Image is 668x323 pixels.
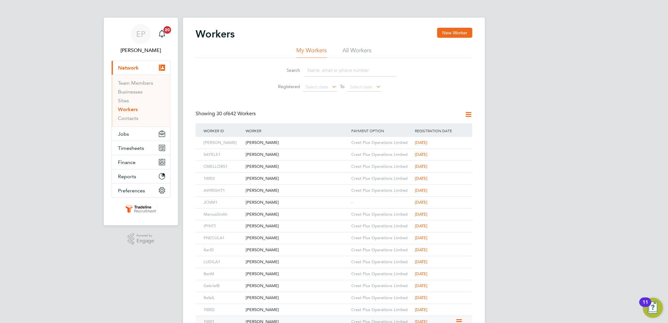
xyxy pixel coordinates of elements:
div: Crest Plus Operations Limited [350,220,413,232]
nav: Main navigation [104,18,178,225]
div: Crest Plus Operations Limited [350,244,413,256]
a: Sites [118,98,129,104]
span: Preferences [118,188,145,194]
button: Jobs [112,127,170,141]
span: [DATE] [415,247,427,252]
div: Crest Plus Operations Limited [350,304,413,316]
div: [PERSON_NAME] [244,161,350,173]
a: IPINT1[PERSON_NAME]Crest Plus Operations Limited[DATE] [202,220,466,225]
div: [PERSON_NAME] [244,137,350,149]
span: Timesheets [118,145,144,151]
button: Finance [112,155,170,169]
span: 20 [164,26,171,34]
button: Reports [112,169,170,183]
span: Jobs [118,131,129,137]
div: [PERSON_NAME] [244,244,350,256]
span: Finance [118,159,136,165]
div: Crest Plus Operations Limited [350,161,413,173]
span: To [338,82,346,91]
div: Crest Plus Operations Limited [350,209,413,220]
span: Powered by [136,233,154,238]
span: Select date [305,84,328,90]
label: Registered [272,84,300,89]
span: [DATE] [415,259,427,264]
span: [DATE] [415,200,427,205]
div: IPINT1 [202,220,244,232]
a: AWRIGHT1[PERSON_NAME]Crest Plus Operations Limited[DATE] [202,184,466,190]
div: Network [112,75,170,127]
span: [DATE] [415,283,427,288]
a: Businesses [118,89,142,95]
a: Team Members [118,80,153,86]
a: GabrielB[PERSON_NAME]Crest Plus Operations Limited[DATE] [202,280,466,285]
div: Crest Plus Operations Limited [350,185,413,196]
div: Crest Plus Operations Limited [350,173,413,184]
h2: Workers [196,28,235,40]
a: 10002[PERSON_NAME]Crest Plus Operations Limited[DATE] [202,304,466,309]
div: [PERSON_NAME] [244,232,350,244]
span: [DATE] [415,164,427,169]
div: [PERSON_NAME] [244,220,350,232]
span: [DATE] [415,295,427,300]
span: Reports [118,173,136,179]
div: [PERSON_NAME] [244,209,350,220]
div: [PERSON_NAME] [244,268,350,280]
div: LUDILA1 [202,256,244,268]
button: Network [112,61,170,75]
div: [PERSON_NAME] [244,304,350,316]
div: RafalL [202,292,244,304]
span: Ellie Page [111,47,170,54]
div: [PERSON_NAME] [244,280,350,292]
button: Preferences [112,184,170,197]
div: PNECULA1 [202,232,244,244]
div: Worker [244,123,350,138]
span: Engage [136,238,154,244]
div: SAYELE1 [202,149,244,161]
div: Crest Plus Operations Limited [350,292,413,304]
div: 10002 [202,304,244,316]
span: Select date [350,84,372,90]
div: BenM [202,268,244,280]
div: Crest Plus Operations Limited [350,232,413,244]
li: My Workers [297,47,327,58]
div: [PERSON_NAME] [244,197,350,208]
div: JCNM1 [202,197,244,208]
a: [PERSON_NAME][PERSON_NAME]Crest Plus Operations Limited[DATE] [202,137,466,142]
span: EP [136,30,146,38]
span: 642 Workers [216,110,256,117]
a: Workers [118,106,138,112]
div: Crest Plus Operations Limited [350,280,413,292]
a: EP[PERSON_NAME] [111,24,170,54]
div: [PERSON_NAME] [202,137,244,149]
div: Worker ID [202,123,244,138]
div: Crest Plus Operations Limited [350,137,413,149]
a: MarcusSmith[PERSON_NAME]Crest Plus Operations Limited[DATE] [202,208,466,214]
div: - [350,197,413,208]
a: RafalL[PERSON_NAME]Crest Plus Operations Limited[DATE] [202,292,466,297]
a: CMELLORS1[PERSON_NAME]Crest Plus Operations Limited[DATE] [202,161,466,166]
span: Network [118,65,139,71]
a: Go to home page [111,204,170,214]
a: LUDILA1[PERSON_NAME]Crest Plus Operations Limited[DATE] [202,256,466,261]
div: GabrielB [202,280,244,292]
div: [PERSON_NAME] [244,292,350,304]
span: [DATE] [415,212,427,217]
div: [PERSON_NAME] [244,173,350,184]
a: SAYELE1[PERSON_NAME]Crest Plus Operations Limited[DATE] [202,149,466,154]
div: 10003 [202,173,244,184]
span: [DATE] [415,176,427,181]
div: Payment Option [350,123,413,138]
span: [DATE] [415,271,427,276]
button: New Worker [437,28,472,38]
a: JCNM1[PERSON_NAME]-[DATE] [202,196,466,202]
a: Powered byEngage [128,233,154,245]
span: [DATE] [415,235,427,241]
div: 11 [643,302,648,310]
label: Search [272,67,300,73]
div: [PERSON_NAME] [244,149,350,161]
a: 10003[PERSON_NAME]Crest Plus Operations Limited[DATE] [202,173,466,178]
div: [PERSON_NAME] [244,185,350,196]
li: All Workers [343,47,372,58]
span: [DATE] [415,188,427,193]
div: KarlD [202,244,244,256]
